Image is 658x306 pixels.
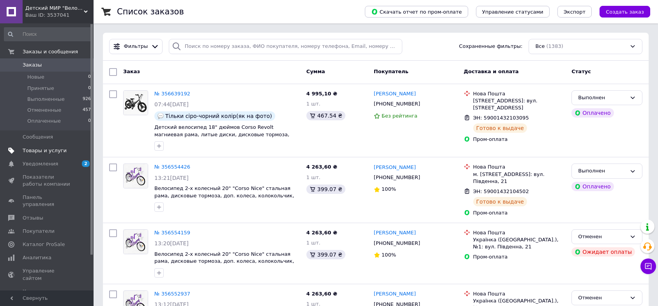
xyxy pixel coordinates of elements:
span: 1 шт. [306,101,320,107]
div: Выполнен [578,94,626,102]
span: Заказы [23,62,42,69]
div: 399.07 ₴ [306,185,345,194]
a: Создать заказ [592,9,650,14]
span: Статус [571,69,591,74]
div: Нова Пошта [473,229,566,236]
span: 4 263,60 ₴ [306,291,337,297]
div: Нова Пошта [473,290,566,297]
img: Фото товару [124,164,148,188]
span: 4 263,60 ₴ [306,164,337,170]
img: Фото товару [124,230,148,254]
button: Управление статусами [476,6,550,18]
button: Чат с покупателем [640,259,656,274]
span: 0 [88,74,91,81]
a: Фото товару [123,90,148,115]
div: [PHONE_NUMBER] [372,172,422,183]
span: ЭН: 59001432103095 [473,115,529,121]
span: Товары и услуги [23,147,67,154]
span: Показатели работы компании [23,174,72,188]
div: Выполнен [578,167,626,175]
span: Все [535,43,545,50]
div: 467.54 ₴ [306,111,345,120]
span: 100% [382,252,396,258]
a: Детский велосипед 18" дюймов Corso Revolt магниевая рама, литые диски, дисковые тормоза, собран н... [154,124,289,144]
div: Ваш ID: 3537041 [25,12,94,19]
span: 100% [382,186,396,192]
span: Экспорт [564,9,585,15]
span: 2 [82,160,90,167]
h1: Список заказов [117,7,184,16]
div: Готово к выдаче [473,197,527,206]
span: 926 [83,96,91,103]
span: 13:20[DATE] [154,240,189,246]
a: [PERSON_NAME] [374,164,416,171]
a: Велосипед 2-х колесный 20" "Corso Nice" стальная рама, дисковые тормоза, доп. колеса, колокольчик... [154,251,294,271]
span: 457 [83,107,91,114]
div: Готово к выдаче [473,123,527,133]
a: № 356552937 [154,291,190,297]
div: Отменен [578,233,626,241]
span: 1 шт. [306,240,320,246]
div: Отменен [578,294,626,302]
span: 0 [88,85,91,92]
div: Пром-оплата [473,136,566,143]
button: Скачать отчет по пром-оплате [365,6,468,18]
div: [STREET_ADDRESS]: вул. [STREET_ADDRESS] [473,97,566,111]
a: [PERSON_NAME] [374,290,416,298]
span: Создать заказ [606,9,644,15]
span: Уведомления [23,160,58,167]
span: Покупатель [374,69,409,74]
span: Аналитика [23,254,51,261]
span: Сумма [306,69,325,74]
span: 0 [88,118,91,125]
img: Фото товару [124,91,148,115]
span: Оплаченные [27,118,61,125]
span: Сохраненные фильтры: [459,43,523,50]
a: № 356554426 [154,164,190,170]
div: Оплачено [571,182,614,191]
span: Покупатели [23,228,55,235]
div: Нова Пошта [473,164,566,171]
div: Ожидает оплаты [571,247,635,257]
span: Сообщения [23,134,53,141]
span: Управление сайтом [23,267,72,281]
input: Поиск [4,27,92,41]
a: Велосипед 2-х колесный 20" "Corso Nice" стальная рама, дисковые тормоза, доп. колеса, колокольчик... [154,185,294,206]
div: Пром-оплата [473,253,566,260]
span: Детский МИР "Вело 7км" [25,5,84,12]
span: Фильтры [124,43,148,50]
a: [PERSON_NAME] [374,229,416,237]
span: Отзывы [23,215,43,222]
span: Отмененные [27,107,61,114]
span: Доставка и оплата [464,69,519,74]
span: 4 995,10 ₴ [306,91,337,97]
a: № 356639192 [154,91,190,97]
span: ЭН: 59001432104502 [473,188,529,194]
span: Заказы и сообщения [23,48,78,55]
div: [PHONE_NUMBER] [372,99,422,109]
a: Фото товару [123,229,148,254]
span: Скачать отчет по пром-оплате [371,8,462,15]
span: Без рейтинга [382,113,417,119]
span: Управление статусами [482,9,543,15]
span: Тільки сіро-чорний колір(як на фото) [165,113,272,119]
span: 13:21[DATE] [154,175,189,181]
a: [PERSON_NAME] [374,90,416,98]
div: Оплачено [571,108,614,118]
div: м. [STREET_ADDRESS]: вул. Південна, 21 [473,171,566,185]
input: Поиск по номеру заказа, ФИО покупателя, номеру телефона, Email, номеру накладной [169,39,402,54]
span: Заказ [123,69,140,74]
div: 399.07 ₴ [306,250,345,259]
span: 4 263,60 ₴ [306,230,337,236]
span: 07:44[DATE] [154,101,189,107]
span: Новые [27,74,44,81]
div: [PHONE_NUMBER] [372,238,422,248]
div: Українка ([GEOGRAPHIC_DATA].), №1: вул. Південна, 21 [473,236,566,250]
span: (1383) [547,43,563,49]
span: Панель управления [23,194,72,208]
div: Нова Пошта [473,90,566,97]
span: Принятые [27,85,54,92]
